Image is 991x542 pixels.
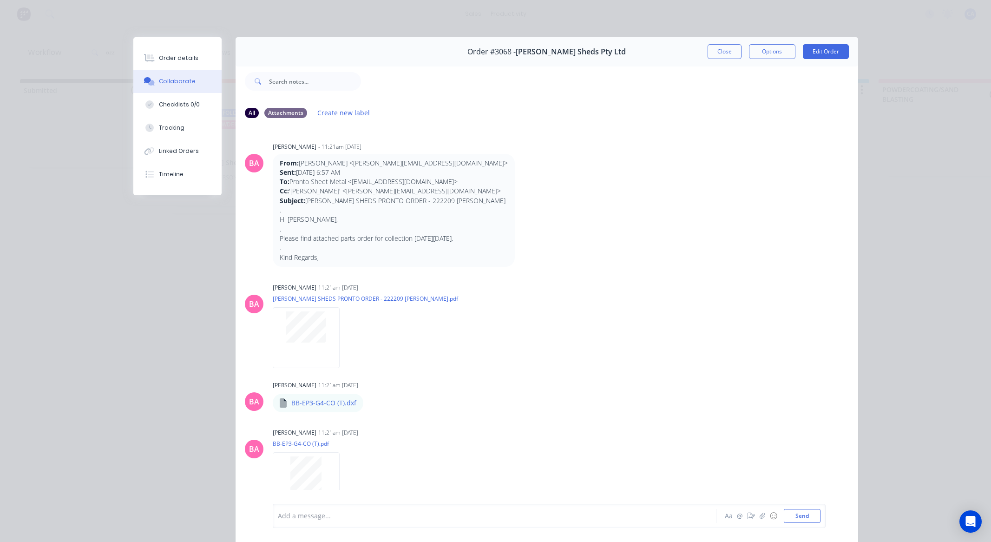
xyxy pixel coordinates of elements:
[269,72,361,91] input: Search notes...
[708,44,742,59] button: Close
[313,106,375,119] button: Create new label
[249,158,259,169] div: BA
[318,429,358,437] div: 11:21am [DATE]
[516,47,626,56] span: [PERSON_NAME] Sheds Pty Ltd
[959,510,982,533] div: Open Intercom Messenger
[249,298,259,310] div: BA
[159,100,200,109] div: Checklists 0/0
[291,398,356,408] p: BB-EP3-G4-CO (T).dxf
[273,429,316,437] div: [PERSON_NAME]
[133,116,222,139] button: Tracking
[133,46,222,70] button: Order details
[133,70,222,93] button: Collaborate
[280,168,296,177] strong: Sent:
[264,108,307,118] div: Attachments
[273,284,316,292] div: [PERSON_NAME]
[803,44,849,59] button: Edit Order
[273,295,458,303] p: [PERSON_NAME] SHEDS PRONTO ORDER - 222209 [PERSON_NAME].pdf
[159,77,196,86] div: Collaborate
[249,396,259,407] div: BA
[159,170,184,178] div: Timeline
[280,225,508,234] p: .
[249,443,259,455] div: BA
[280,196,305,205] strong: Subject:
[133,93,222,116] button: Checklists 0/0
[273,381,316,390] div: [PERSON_NAME]
[318,143,361,151] div: - 11:21am [DATE]
[159,124,184,132] div: Tracking
[133,163,222,186] button: Timeline
[768,510,779,522] button: ☺
[273,143,316,151] div: [PERSON_NAME]
[280,243,508,252] p: .
[318,284,358,292] div: 11:21am [DATE]
[159,147,199,155] div: Linked Orders
[280,177,289,186] strong: To:
[735,510,746,522] button: @
[280,234,508,243] p: Please find attached parts order for collection [DATE][DATE].
[280,159,508,205] p: [PERSON_NAME] <[PERSON_NAME][EMAIL_ADDRESS][DOMAIN_NAME]> [DATE] 6:57 AM Pronto Sheet Metal <[EMA...
[749,44,795,59] button: Options
[245,108,259,118] div: All
[280,253,508,262] p: Kind Regards,
[280,159,299,167] strong: From:
[280,186,289,195] strong: Cc:
[133,139,222,163] button: Linked Orders
[273,440,349,448] p: BB-EP3-G4-CO (T).pdf
[784,509,820,523] button: Send
[467,47,516,56] span: Order #3068 -
[159,54,198,62] div: Order details
[723,510,735,522] button: Aa
[280,205,508,215] p: .
[280,215,508,224] p: Hi [PERSON_NAME],
[318,381,358,390] div: 11:21am [DATE]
